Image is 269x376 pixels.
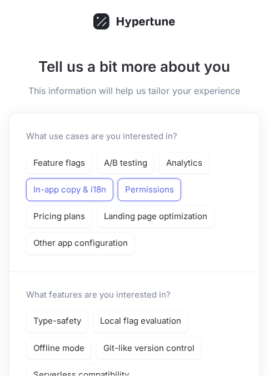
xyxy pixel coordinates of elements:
p: Type-safety [33,315,81,328]
p: Offline mode [33,343,84,355]
h1: Tell us a bit more about you [9,56,260,77]
p: Git-like version control [103,343,195,355]
p: A/B testing [104,157,147,170]
p: Other app configuration [33,238,128,250]
p: Landing page optimization [104,211,207,224]
p: Analytics [166,157,202,170]
p: What features are you interested in? [26,289,171,302]
p: What use cases are you interested in? [26,130,177,143]
p: In-app copy & i18n [33,184,106,196]
p: Permissions [125,184,174,196]
p: Pricing plans [33,211,85,224]
h5: This information will help us tailor your experience [9,84,260,97]
p: Local flag evaluation [100,315,181,328]
p: Feature flags [33,157,85,170]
